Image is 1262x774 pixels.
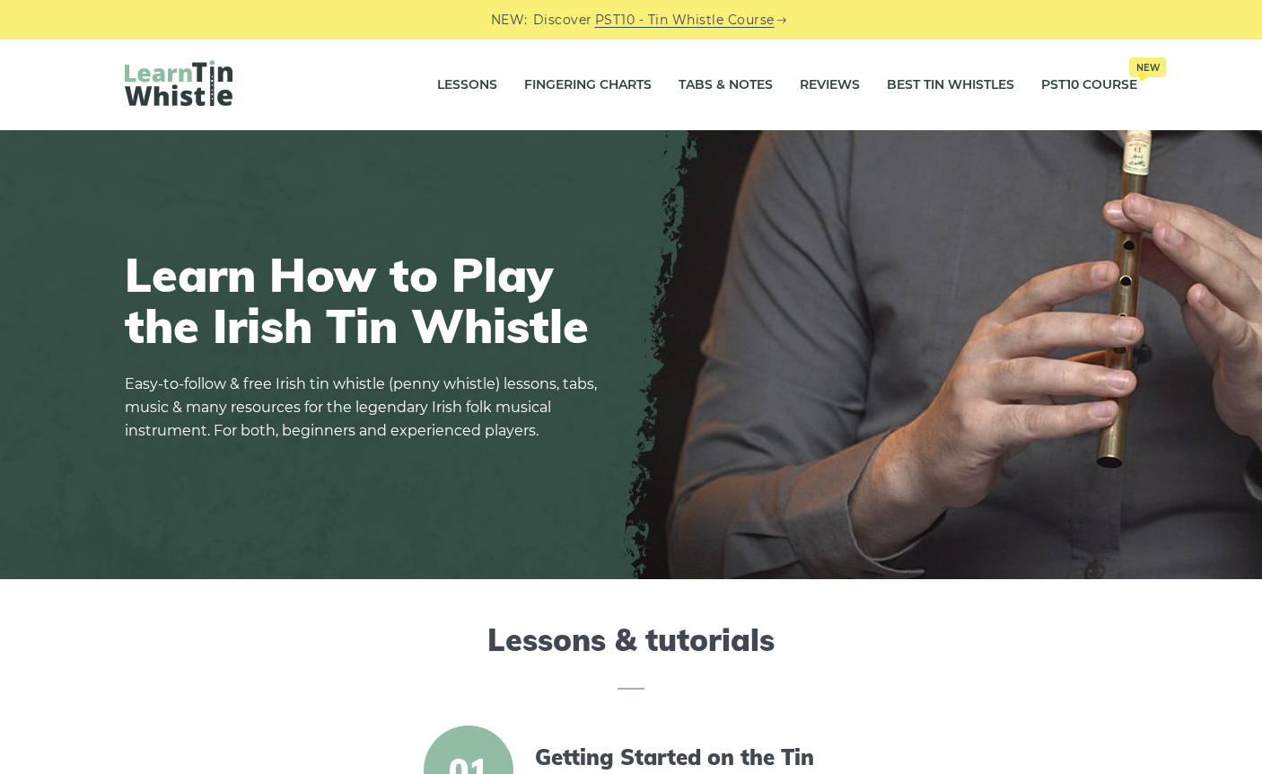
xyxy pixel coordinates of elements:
img: LearnTinWhistle.com [125,60,232,106]
h2: Lessons & tutorials [125,622,1137,690]
h1: Learn How to Play the Irish Tin Whistle [125,249,609,351]
a: PST10 CourseNew [1041,63,1137,108]
span: New [1129,57,1166,77]
a: Lessons [437,63,497,108]
a: Reviews [800,63,860,108]
a: Tabs & Notes [679,63,773,108]
p: Easy-to-follow & free Irish tin whistle (penny whistle) lessons, tabs, music & many resources for... [125,373,609,443]
a: Best Tin Whistles [887,63,1014,108]
a: Fingering Charts [524,63,652,108]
